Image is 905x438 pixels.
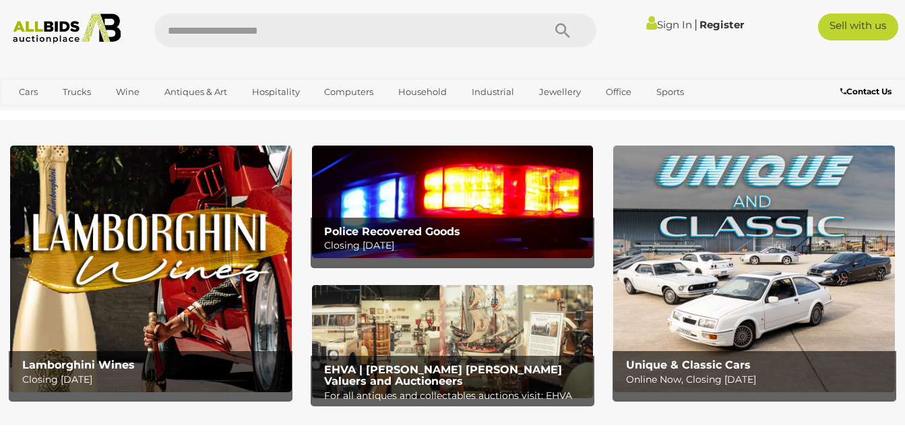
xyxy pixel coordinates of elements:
[389,81,456,103] a: Household
[22,371,286,388] p: Closing [DATE]
[597,81,640,103] a: Office
[7,13,127,44] img: Allbids.com.au
[156,81,236,103] a: Antiques & Art
[10,103,123,125] a: [GEOGRAPHIC_DATA]
[613,146,895,392] a: Unique & Classic Cars Unique & Classic Cars Online Now, Closing [DATE]
[613,146,895,392] img: Unique & Classic Cars
[529,13,596,47] button: Search
[324,387,588,404] p: For all antiques and collectables auctions visit: EHVA
[324,363,562,388] b: EHVA | [PERSON_NAME] [PERSON_NAME] Valuers and Auctioneers
[312,285,594,398] img: EHVA | Evans Hastings Valuers and Auctioneers
[324,237,588,254] p: Closing [DATE]
[107,81,148,103] a: Wine
[699,18,744,31] a: Register
[10,146,292,392] a: Lamborghini Wines Lamborghini Wines Closing [DATE]
[626,358,751,371] b: Unique & Classic Cars
[312,146,594,258] a: Police Recovered Goods Police Recovered Goods Closing [DATE]
[315,81,382,103] a: Computers
[243,81,309,103] a: Hospitality
[840,84,895,99] a: Contact Us
[646,18,692,31] a: Sign In
[10,146,292,392] img: Lamborghini Wines
[818,13,898,40] a: Sell with us
[54,81,100,103] a: Trucks
[312,285,594,398] a: EHVA | Evans Hastings Valuers and Auctioneers EHVA | [PERSON_NAME] [PERSON_NAME] Valuers and Auct...
[840,86,892,96] b: Contact Us
[463,81,523,103] a: Industrial
[648,81,693,103] a: Sports
[22,358,135,371] b: Lamborghini Wines
[530,81,590,103] a: Jewellery
[312,146,594,258] img: Police Recovered Goods
[694,17,697,32] span: |
[626,371,890,388] p: Online Now, Closing [DATE]
[10,81,46,103] a: Cars
[324,225,460,238] b: Police Recovered Goods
